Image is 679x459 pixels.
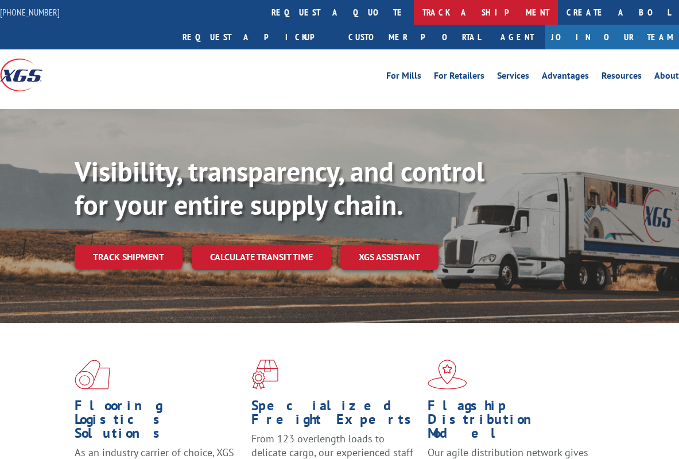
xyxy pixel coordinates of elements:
[192,245,331,269] a: Calculate transit time
[602,71,642,84] a: Resources
[434,71,484,84] a: For Retailers
[251,399,420,432] h1: Specialized Freight Experts
[542,71,589,84] a: Advantages
[75,360,110,389] img: xgs-icon-total-supply-chain-intelligence-red
[340,25,489,49] a: Customer Portal
[489,25,545,49] a: Agent
[428,360,467,389] img: xgs-icon-flagship-distribution-model-red
[428,399,596,446] h1: Flagship Distribution Model
[75,399,243,446] h1: Flooring Logistics Solutions
[497,71,529,84] a: Services
[75,245,183,269] a: Track shipment
[654,71,679,84] a: About
[251,360,278,389] img: xgs-icon-focused-on-flooring-red
[75,153,484,222] b: Visibility, transparency, and control for your entire supply chain.
[174,25,340,49] a: Request a pickup
[545,25,679,49] a: Join Our Team
[340,245,439,269] a: XGS ASSISTANT
[386,71,421,84] a: For Mills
